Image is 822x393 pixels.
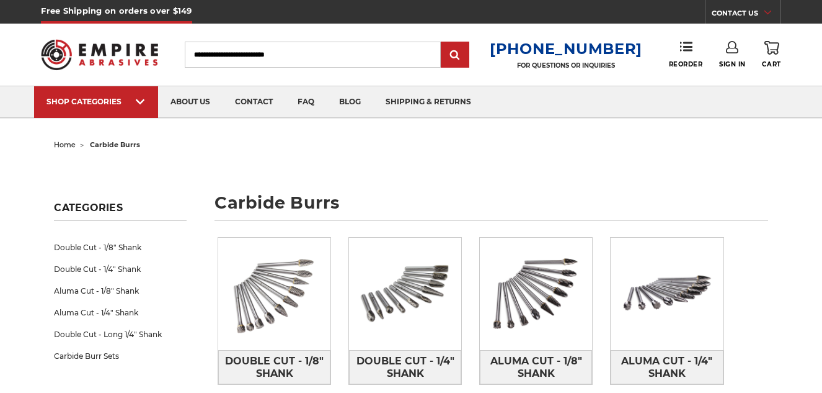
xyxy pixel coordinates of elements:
a: Reorder [669,41,703,68]
span: Cart [762,60,780,68]
span: Aluma Cut - 1/8" Shank [480,351,591,384]
img: Empire Abrasives [41,32,157,78]
a: Aluma Cut - 1/8" Shank [54,280,186,302]
a: Double Cut - 1/8" Shank [54,237,186,258]
a: Double Cut - 1/8" Shank [218,350,330,384]
div: SHOP CATEGORIES [46,97,146,106]
a: about us [158,86,223,118]
p: FOR QUESTIONS OR INQUIRIES [490,61,642,70]
img: Double Cut - 1/8" Shank [218,238,330,350]
a: [PHONE_NUMBER] [490,40,642,58]
a: Aluma Cut - 1/4" Shank [611,350,723,384]
img: Aluma Cut - 1/8" Shank [480,238,592,350]
input: Submit [443,43,467,68]
img: Aluma Cut - 1/4" Shank [611,238,723,350]
span: Double Cut - 1/8" Shank [219,351,330,384]
a: shipping & returns [373,86,484,118]
a: Aluma Cut - 1/8" Shank [480,350,592,384]
span: Reorder [669,60,703,68]
a: Carbide Burr Sets [54,345,186,367]
a: CONTACT US [712,6,780,24]
span: Double Cut - 1/4" Shank [350,351,461,384]
h5: Categories [54,202,186,221]
span: carbide burrs [90,140,140,149]
a: home [54,140,76,149]
a: Aluma Cut - 1/4" Shank [54,302,186,323]
span: Sign In [719,60,746,68]
a: blog [327,86,373,118]
a: Double Cut - Long 1/4" Shank [54,323,186,345]
a: contact [223,86,285,118]
a: faq [285,86,327,118]
img: Double Cut - 1/4" Shank [349,238,461,350]
a: Cart [762,41,780,68]
span: Aluma Cut - 1/4" Shank [611,351,722,384]
a: Double Cut - 1/4" Shank [54,258,186,280]
h1: carbide burrs [214,194,767,221]
a: Double Cut - 1/4" Shank [349,350,461,384]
